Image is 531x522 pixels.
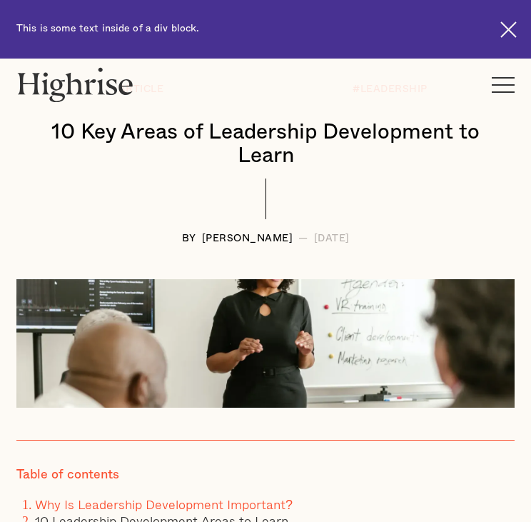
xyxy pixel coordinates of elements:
div: [PERSON_NAME] [202,234,293,244]
h1: 10 Key Areas of Leadership Development to Learn [31,121,500,168]
div: Table of contents [16,467,119,483]
img: Highrise logo [16,67,134,102]
img: A leadership coach speaking in a coaching session. [16,279,515,408]
div: [DATE] [314,234,350,244]
div: BY [182,234,196,244]
div: — [298,234,308,244]
a: Why Is Leadership Development Important? [35,494,293,514]
img: Cross icon [500,21,517,38]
